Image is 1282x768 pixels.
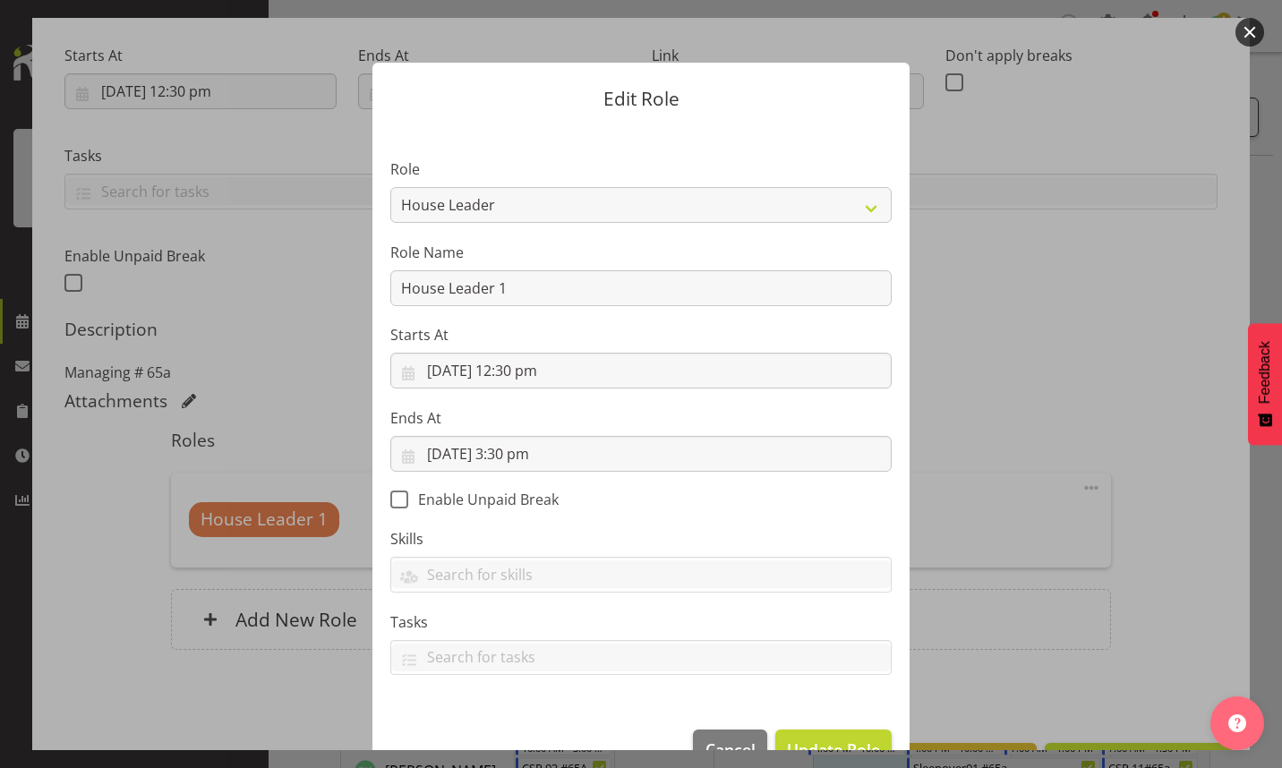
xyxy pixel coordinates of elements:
img: help-xxl-2.png [1228,714,1246,732]
span: Update Role [787,738,880,761]
label: Ends At [390,407,892,429]
input: Click to select... [390,353,892,388]
span: Enable Unpaid Break [408,491,559,508]
input: Click to select... [390,436,892,472]
input: Search for skills [391,560,891,588]
input: E.g. Waiter 1 [390,270,892,306]
label: Starts At [390,324,892,346]
label: Role Name [390,242,892,263]
input: Search for tasks [391,644,891,671]
button: Feedback - Show survey [1248,323,1282,445]
label: Role [390,158,892,180]
label: Skills [390,528,892,550]
span: Cancel [705,738,756,761]
label: Tasks [390,611,892,633]
p: Edit Role [390,90,892,108]
span: Feedback [1257,341,1273,404]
